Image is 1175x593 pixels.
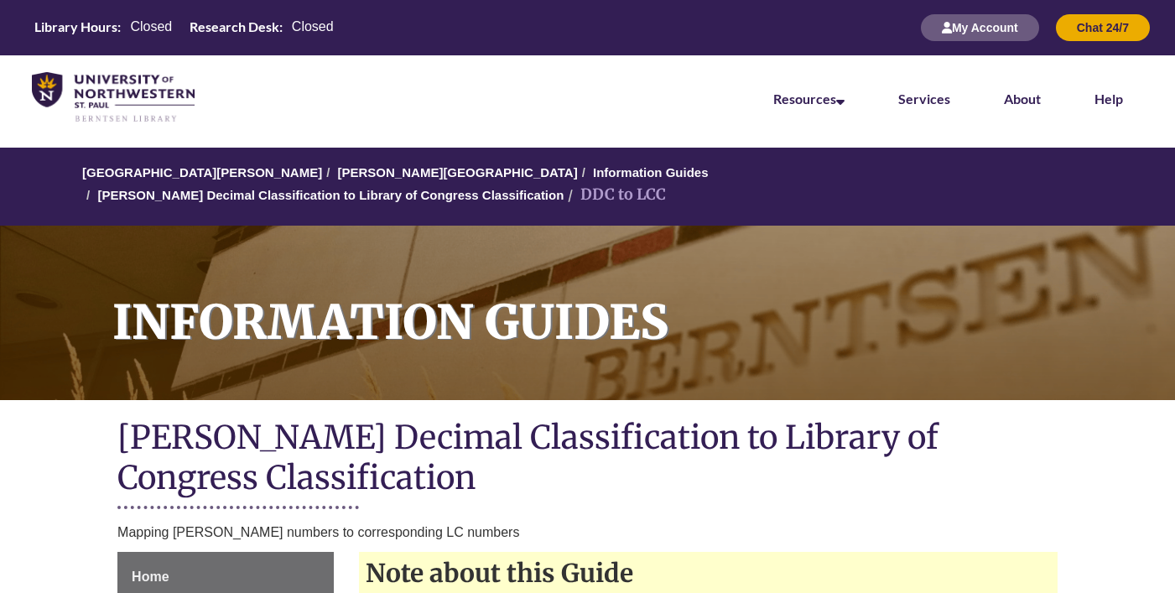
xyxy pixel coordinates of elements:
a: Help [1094,91,1123,107]
a: Chat 24/7 [1056,20,1150,34]
th: Library Hours: [28,18,123,36]
a: Resources [773,91,845,107]
a: Services [898,91,950,107]
span: Closed [292,19,334,34]
a: Information Guides [593,165,709,179]
span: Closed [130,19,172,34]
span: Mapping [PERSON_NAME] numbers to corresponding LC numbers [117,525,519,539]
a: Hours Today [28,18,340,38]
li: DDC to LCC [564,183,666,207]
img: UNWSP Library Logo [32,72,195,124]
span: Home [132,570,169,584]
a: [PERSON_NAME][GEOGRAPHIC_DATA] [338,165,578,179]
a: [GEOGRAPHIC_DATA][PERSON_NAME] [82,165,322,179]
th: Research Desk: [183,18,285,36]
a: About [1004,91,1041,107]
button: My Account [921,14,1039,41]
table: Hours Today [28,18,340,36]
h1: [PERSON_NAME] Decimal Classification to Library of Congress Classification [117,417,1058,502]
button: Chat 24/7 [1056,14,1150,41]
a: [PERSON_NAME] Decimal Classification to Library of Congress Classification [97,188,564,202]
a: My Account [921,20,1039,34]
h1: Information Guides [94,226,1175,378]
